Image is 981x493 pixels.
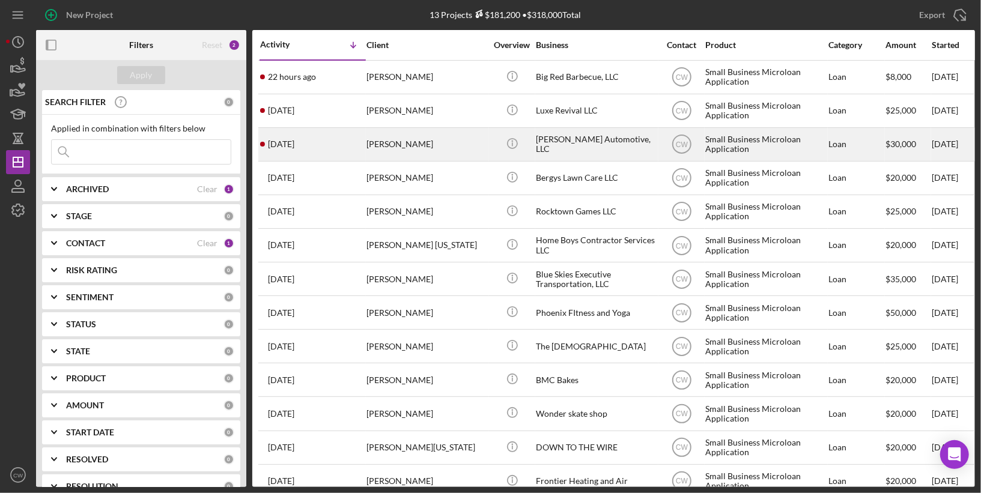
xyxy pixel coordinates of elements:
[117,66,165,84] button: Apply
[676,73,688,82] text: CW
[676,241,688,250] text: CW
[366,61,487,93] div: [PERSON_NAME]
[223,373,234,384] div: 0
[885,206,916,216] span: $25,000
[268,240,294,250] time: 2025-09-25 17:21
[828,432,884,464] div: Loan
[66,455,108,464] b: RESOLVED
[366,432,487,464] div: [PERSON_NAME][US_STATE]
[705,61,825,93] div: Small Business Microloan Application
[536,263,656,295] div: Blue Skies Executive Transportation, LLC
[45,97,106,107] b: SEARCH FILTER
[66,319,96,329] b: STATUS
[536,364,656,396] div: BMC Bakes
[705,129,825,160] div: Small Business Microloan Application
[885,172,916,183] span: $20,000
[828,297,884,328] div: Loan
[130,66,153,84] div: Apply
[828,61,884,93] div: Loan
[223,454,234,465] div: 0
[268,139,294,149] time: 2025-10-03 01:08
[223,481,234,492] div: 0
[676,107,688,115] text: CW
[828,263,884,295] div: Loan
[536,398,656,429] div: Wonder skate shop
[223,238,234,249] div: 1
[366,162,487,194] div: [PERSON_NAME]
[705,95,825,127] div: Small Business Microloan Application
[228,39,240,51] div: 2
[366,398,487,429] div: [PERSON_NAME]
[268,409,294,419] time: 2025-08-10 17:54
[268,173,294,183] time: 2025-09-30 23:01
[885,476,916,486] span: $20,000
[66,482,118,491] b: RESOLUTION
[66,346,90,356] b: STATE
[940,440,969,469] div: Open Intercom Messenger
[260,40,313,49] div: Activity
[885,139,916,149] span: $30,000
[268,207,294,216] time: 2025-09-30 18:54
[536,229,656,261] div: Home Boys Contractor Services LLC
[197,184,217,194] div: Clear
[223,265,234,276] div: 0
[705,364,825,396] div: Small Business Microloan Application
[705,398,825,429] div: Small Business Microloan Application
[828,95,884,127] div: Loan
[366,129,487,160] div: [PERSON_NAME]
[223,292,234,303] div: 0
[705,432,825,464] div: Small Business Microloan Application
[366,263,487,295] div: [PERSON_NAME]
[366,330,487,362] div: [PERSON_NAME]
[66,401,104,410] b: AMOUNT
[676,477,688,486] text: CW
[129,40,153,50] b: Filters
[676,141,688,149] text: CW
[223,346,234,357] div: 0
[66,292,114,302] b: SENTIMENT
[66,211,92,221] b: STAGE
[705,229,825,261] div: Small Business Microloan Application
[223,184,234,195] div: 1
[676,174,688,183] text: CW
[268,476,294,486] time: 2025-07-30 20:33
[536,330,656,362] div: The [DEMOGRAPHIC_DATA]
[828,162,884,194] div: Loan
[268,443,294,452] time: 2025-08-05 02:39
[828,129,884,160] div: Loan
[13,472,23,479] text: CW
[223,319,234,330] div: 0
[268,72,316,82] time: 2025-10-06 17:17
[705,162,825,194] div: Small Business Microloan Application
[659,40,704,50] div: Contact
[828,398,884,429] div: Loan
[885,307,916,318] span: $50,000
[828,196,884,228] div: Loan
[268,274,294,284] time: 2025-09-22 15:56
[268,106,294,115] time: 2025-10-03 13:24
[366,297,487,328] div: [PERSON_NAME]
[36,3,125,27] button: New Project
[223,427,234,438] div: 0
[828,229,884,261] div: Loan
[676,309,688,317] text: CW
[676,275,688,283] text: CW
[885,408,916,419] span: $20,000
[828,40,884,50] div: Category
[705,196,825,228] div: Small Business Microloan Application
[366,229,487,261] div: [PERSON_NAME] [US_STATE]
[223,97,234,107] div: 0
[536,162,656,194] div: Bergys Lawn Care LLC
[705,330,825,362] div: Small Business Microloan Application
[676,208,688,216] text: CW
[223,211,234,222] div: 0
[202,40,222,50] div: Reset
[885,71,911,82] span: $8,000
[66,184,109,194] b: ARCHIVED
[536,297,656,328] div: Phoenix FItness and Yoga
[536,432,656,464] div: DOWN TO THE WIRE
[536,129,656,160] div: [PERSON_NAME] Automotive, LLC
[66,238,105,248] b: CONTACT
[705,297,825,328] div: Small Business Microloan Application
[197,238,217,248] div: Clear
